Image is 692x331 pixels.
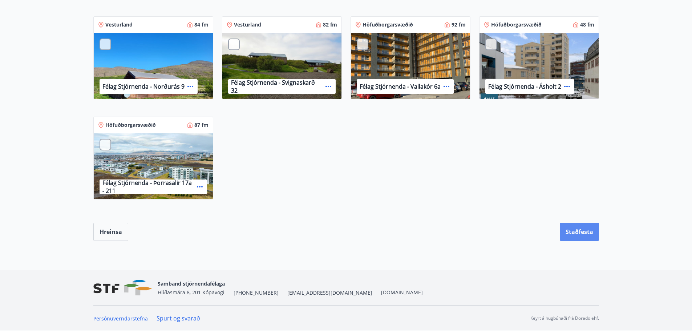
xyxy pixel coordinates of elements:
[351,33,470,100] img: Paella dish
[93,280,152,296] img: vjCaq2fThgY3EUYqSgpjEiBg6WP39ov69hlhuPVN.png
[102,82,185,90] p: Félag Stjórnenda - Norðurás 9
[360,82,441,90] p: Félag Stjórnenda - Vallakór 6a
[452,21,466,28] p: 92 fm
[158,289,224,296] span: Hlíðasmára 8, 201 Kópavogi
[194,21,209,28] p: 84 fm
[157,314,200,322] a: Spurt og svarað
[363,21,413,28] p: Höfuðborgarsvæðið
[105,121,156,129] p: Höfuðborgarsvæðið
[105,21,133,28] p: Vesturland
[323,21,337,28] p: 82 fm
[234,289,279,296] span: [PHONE_NUMBER]
[94,133,213,200] img: Paella dish
[479,33,599,100] img: Paella dish
[93,223,128,241] button: Hreinsa
[234,21,261,28] p: Vesturland
[94,33,213,100] img: Paella dish
[560,223,599,241] button: Staðfesta
[580,21,594,28] p: 48 fm
[102,179,194,195] p: Félag Stjórnenda - Þorrasalir 17a - 211
[231,78,323,94] p: Félag Stjórnenda - Svignaskarð 32
[530,315,599,322] p: Keyrt á hugbúnaði frá Dorado ehf.
[491,21,542,28] p: Höfuðborgarsvæðið
[222,33,341,100] img: Paella dish
[194,121,209,129] p: 87 fm
[287,289,372,296] span: [EMAIL_ADDRESS][DOMAIN_NAME]
[381,289,423,296] a: [DOMAIN_NAME]
[488,82,561,90] p: Félag Stjórnenda - Ásholt 2
[158,280,225,287] span: Samband stjórnendafélaga
[93,315,148,322] a: Persónuverndarstefna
